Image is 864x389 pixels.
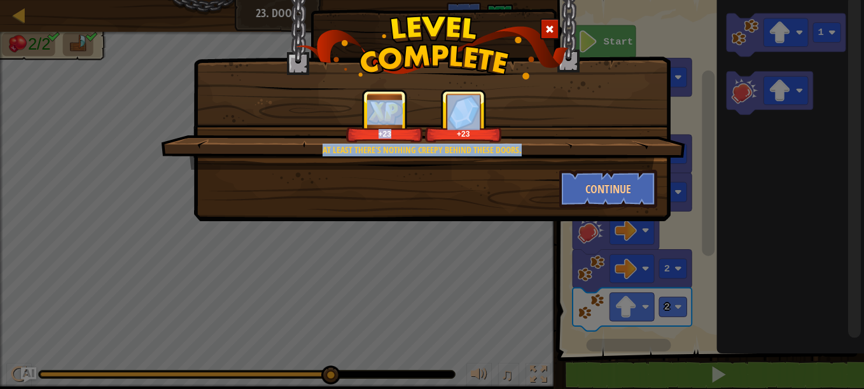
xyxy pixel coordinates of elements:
div: +23 [428,129,499,139]
img: level_complete.png [296,15,569,79]
div: At least there's nothing creepy behind these doors. [221,144,623,156]
img: reward_icon_gems.png [447,95,480,130]
button: Continue [559,170,658,208]
div: +23 [349,129,421,139]
img: reward_icon_xp.png [367,100,403,125]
